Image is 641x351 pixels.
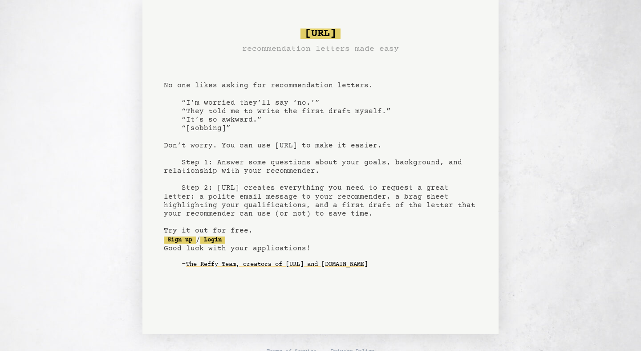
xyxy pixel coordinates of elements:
[182,260,477,269] div: -
[186,257,368,272] a: The Reffy Team, creators of [URL] and [DOMAIN_NAME]
[200,237,225,244] a: Login
[300,29,341,39] span: [URL]
[164,25,477,286] pre: No one likes asking for recommendation letters. “I’m worried they’ll say ‘no.’” “They told me to ...
[164,237,196,244] a: Sign up
[242,43,399,55] h3: recommendation letters made easy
